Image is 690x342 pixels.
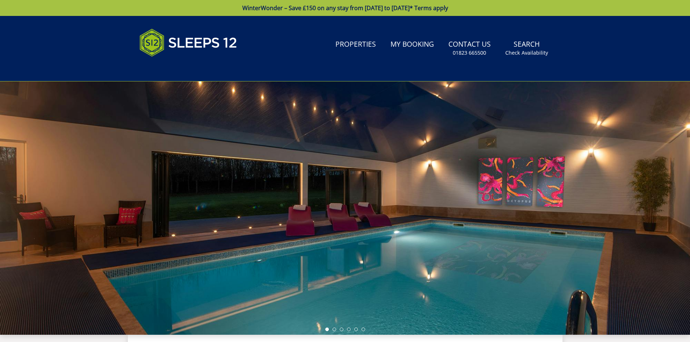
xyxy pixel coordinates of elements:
img: Sleeps 12 [139,25,237,61]
iframe: Customer reviews powered by Trustpilot [136,65,212,71]
a: Properties [333,37,379,53]
a: Contact Us01823 665500 [446,37,494,60]
small: 01823 665500 [453,49,486,56]
small: Check Availability [505,49,548,56]
a: My Booking [388,37,437,53]
a: SearchCheck Availability [502,37,551,60]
